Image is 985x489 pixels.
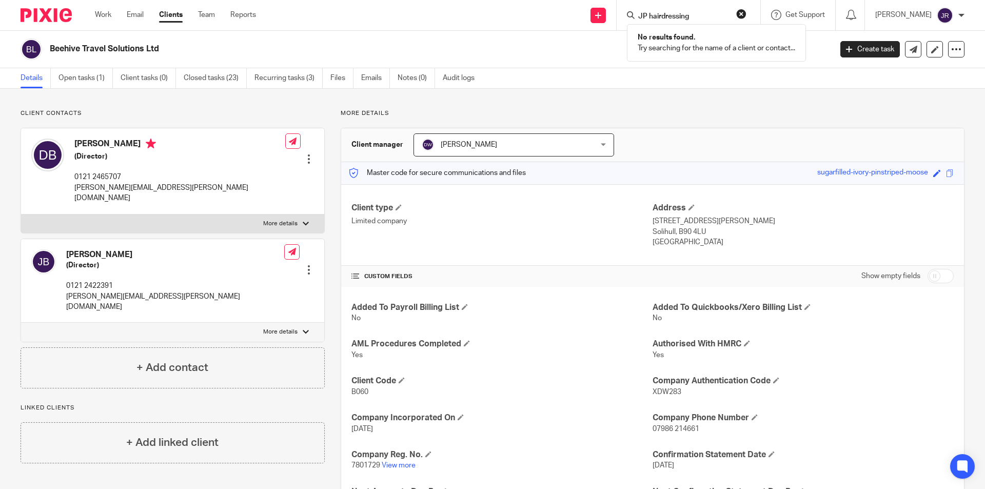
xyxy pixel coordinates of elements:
p: 0121 2465707 [74,172,285,182]
h4: Added To Payroll Billing List [351,302,653,313]
a: Create task [840,41,900,57]
span: No [351,315,361,322]
h4: Added To Quickbooks/Xero Billing List [653,302,954,313]
span: No [653,315,662,322]
h5: (Director) [74,151,285,162]
h4: Client type [351,203,653,213]
a: Clients [159,10,183,20]
p: Linked clients [21,404,325,412]
span: B060 [351,388,368,396]
span: 7801729 [351,462,380,469]
h4: [PERSON_NAME] [74,139,285,151]
span: [DATE] [351,425,373,433]
a: Team [198,10,215,20]
a: Details [21,68,51,88]
a: Emails [361,68,390,88]
p: More details [341,109,964,118]
h4: Address [653,203,954,213]
a: Reports [230,10,256,20]
img: Pixie [21,8,72,22]
h4: Confirmation Statement Date [653,449,954,460]
p: [STREET_ADDRESS][PERSON_NAME] [653,216,954,226]
h4: [PERSON_NAME] [66,249,284,260]
p: [PERSON_NAME][EMAIL_ADDRESS][PERSON_NAME][DOMAIN_NAME] [66,291,284,312]
span: Yes [351,351,363,359]
h4: AML Procedures Completed [351,339,653,349]
h4: Company Reg. No. [351,449,653,460]
input: Search [637,12,730,22]
p: Limited company [351,216,653,226]
a: Email [127,10,144,20]
p: Solihull, B90 4LU [653,227,954,237]
img: svg%3E [31,249,56,274]
span: XDW283 [653,388,681,396]
a: Audit logs [443,68,482,88]
h4: Authorised With HMRC [653,339,954,349]
span: [DATE] [653,462,674,469]
h2: Beehive Travel Solutions Ltd [50,44,670,54]
span: [PERSON_NAME] [441,141,497,148]
a: Closed tasks (23) [184,68,247,88]
span: Get Support [785,11,825,18]
img: svg%3E [21,38,42,60]
a: Open tasks (1) [58,68,113,88]
a: Client tasks (0) [121,68,176,88]
h4: Client Code [351,376,653,386]
h4: + Add contact [136,360,208,376]
h4: Company Incorporated On [351,413,653,423]
a: Notes (0) [398,68,435,88]
p: [GEOGRAPHIC_DATA] [653,237,954,247]
div: sugarfilled-ivory-pinstriped-moose [817,167,928,179]
button: Clear [736,9,746,19]
h4: Company Authentication Code [653,376,954,386]
h4: Company Phone Number [653,413,954,423]
a: Files [330,68,353,88]
h3: Client manager [351,140,403,150]
a: Work [95,10,111,20]
img: svg%3E [31,139,64,171]
p: Master code for secure communications and files [349,168,526,178]
label: Show empty fields [861,271,920,281]
span: Yes [653,351,664,359]
p: [PERSON_NAME][EMAIL_ADDRESS][PERSON_NAME][DOMAIN_NAME] [74,183,285,204]
a: View more [382,462,416,469]
h5: (Director) [66,260,284,270]
i: Primary [146,139,156,149]
h4: CUSTOM FIELDS [351,272,653,281]
p: 0121 2422391 [66,281,284,291]
p: [PERSON_NAME] [875,10,932,20]
img: svg%3E [937,7,953,24]
span: 07986 214661 [653,425,699,433]
p: More details [263,328,298,336]
p: More details [263,220,298,228]
h4: + Add linked client [126,435,219,451]
p: Client contacts [21,109,325,118]
a: Recurring tasks (3) [254,68,323,88]
img: svg%3E [422,139,434,151]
